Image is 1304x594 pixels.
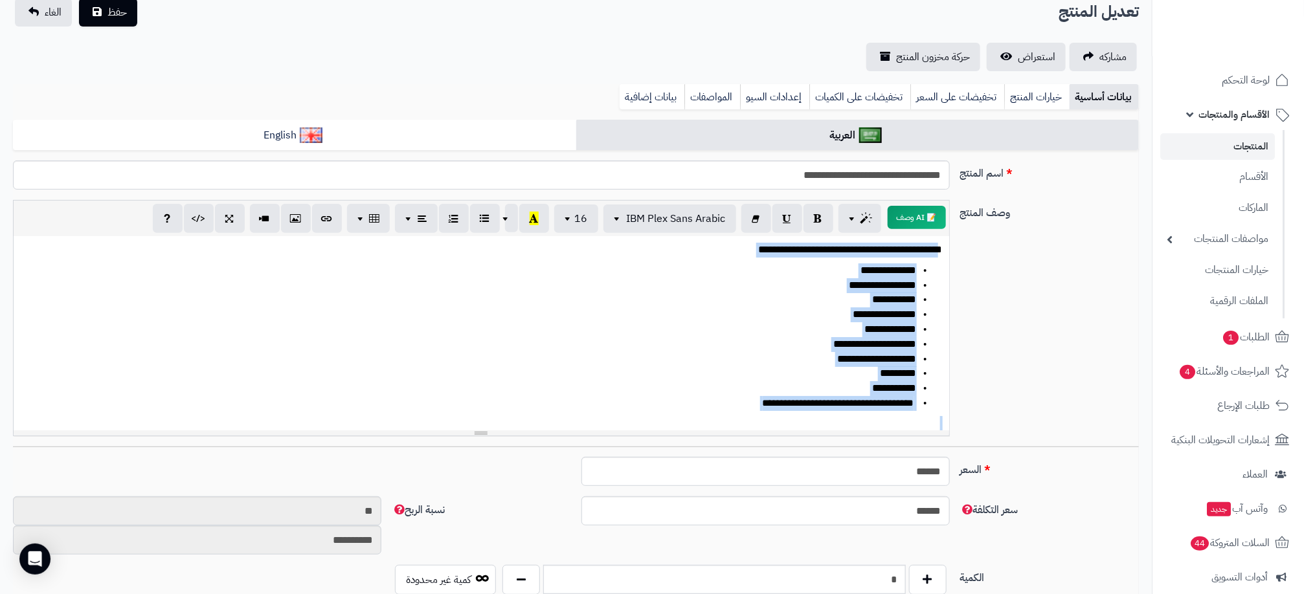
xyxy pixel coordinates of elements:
[809,84,910,110] a: تخفيضات على الكميات
[955,200,1145,221] label: وصف المنتج
[45,5,62,20] span: الغاء
[392,502,445,518] span: نسبة الربح
[1222,328,1270,346] span: الطلبات
[554,204,598,233] button: 16
[107,5,127,20] span: حفظ
[1217,397,1270,415] span: طلبات الإرجاع
[1160,562,1296,593] a: أدوات التسويق
[603,204,736,233] button: IBM Plex Sans Arabic
[684,84,740,110] a: المواصفات
[1160,390,1296,421] a: طلبات الإرجاع
[955,565,1145,586] label: الكمية
[1160,322,1296,353] a: الطلبات1
[1179,364,1196,380] span: 4
[896,49,970,65] span: حركة مخزون المنتج
[1070,43,1137,71] a: مشاركه
[1018,49,1055,65] span: استعراض
[1222,330,1239,346] span: 1
[627,211,726,226] span: IBM Plex Sans Arabic
[960,502,1018,518] span: سعر التكلفة
[1160,424,1296,456] a: إشعارات التحويلات البنكية
[859,127,882,143] img: العربية
[1160,459,1296,490] a: العملاء
[1211,568,1268,586] span: أدوات التسويق
[1160,256,1275,284] a: خيارات المنتجات
[955,160,1145,181] label: اسم المنتج
[1004,84,1070,110] a: خيارات المنتج
[1160,194,1275,222] a: الماركات
[1216,21,1292,49] img: logo-2.png
[1171,431,1270,449] span: إشعارات التحويلات البنكية
[620,84,684,110] a: بيانات إضافية
[1198,105,1270,124] span: الأقسام والمنتجات
[1099,49,1127,65] span: مشاركه
[19,544,51,575] div: Open Intercom Messenger
[740,84,809,110] a: إعدادات السيو
[575,211,588,226] span: 16
[1070,84,1139,110] a: بيانات أساسية
[866,43,980,71] a: حركة مخزون المنتج
[1207,502,1231,516] span: جديد
[888,206,946,229] button: 📝 AI وصف
[300,127,322,143] img: English
[1242,465,1268,483] span: العملاء
[1160,163,1275,191] a: الأقسام
[1189,534,1270,552] span: السلات المتروكة
[910,84,1004,110] a: تخفيضات على السعر
[1206,500,1268,518] span: وآتس آب
[1190,536,1209,551] span: 44
[1160,65,1296,96] a: لوحة التحكم
[1178,362,1270,380] span: المراجعات والأسئلة
[955,457,1145,478] label: السعر
[1222,71,1270,89] span: لوحة التحكم
[1160,493,1296,524] a: وآتس آبجديد
[1160,287,1275,315] a: الملفات الرقمية
[1160,133,1275,160] a: المنتجات
[576,120,1140,151] a: العربية
[1160,527,1296,558] a: السلات المتروكة44
[987,43,1066,71] a: استعراض
[13,120,576,151] a: English
[1160,225,1275,253] a: مواصفات المنتجات
[1160,356,1296,387] a: المراجعات والأسئلة4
